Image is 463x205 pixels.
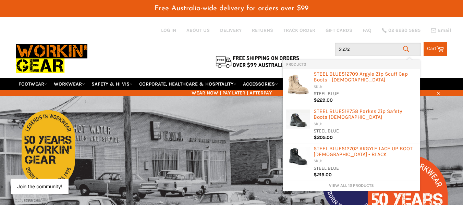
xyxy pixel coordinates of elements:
img: Workin Gear leaders in Workwear, Safety Boots, PPE, Uniforms. Australia's No.1 in Workwear [16,39,87,78]
div: SKU: [314,84,416,90]
a: SAFETY & HI VIS [89,78,135,90]
div: STEEL BLUE [314,165,416,172]
a: DELIVERY [220,27,242,34]
img: 512702BlackSteelBlue_200x.jpg [286,147,310,168]
b: 5127 [342,108,352,114]
a: FOOTWEAR [16,78,50,90]
span: WEAR NOW | PAY LATER | AFTERPAY [16,90,448,96]
a: Cart [424,42,447,56]
span: $219.00 [314,172,332,178]
b: 5127 [342,71,352,77]
a: RE-WORKIN' GEAR [282,78,328,90]
div: STEEL BLUE 02 ARGYLE LACE UP BOOT [DEMOGRAPHIC_DATA] - BLACK [314,146,416,158]
li: Products [283,60,420,69]
span: $205.00 [314,134,333,140]
a: 02 6280 5885 [382,28,421,33]
div: STEEL BLUE 09 Argyle Zip Scuff Cap Boots - [DEMOGRAPHIC_DATA] [314,71,416,84]
span: Email [438,28,451,33]
div: STEEL BLUE [314,90,416,98]
span: $229.00 [314,97,333,103]
a: ABOUT US [186,27,210,34]
div: STEEL BLUE 58 Parkes Zip Safety Boots [DEMOGRAPHIC_DATA] [314,108,416,121]
a: WORKWEAR [51,78,88,90]
div: SKU: [314,121,416,128]
span: Free Australia-wide delivery for orders over $99 [155,5,308,12]
input: Search [335,43,421,56]
a: GIFT CARDS [326,27,352,34]
a: FAQ [363,27,371,34]
b: 5127 [342,145,352,152]
li: Products: STEEL BLUE 512758 Parkes Zip Safety Boots Ladies [283,106,420,143]
div: SKU: [314,158,416,165]
button: Join the community! [17,183,62,189]
img: 512758LadiesParkeszip_200x.jpg [286,110,310,129]
div: STEEL BLUE [314,128,416,135]
li: Products: STEEL BLUE 512709 Argyle Zip Scuff Cap Boots - Ladies [283,69,420,106]
a: View all 12 products [286,183,416,189]
span: 02 6280 5885 [388,28,421,33]
img: Sand_200x.png [286,72,310,98]
a: Log in [161,27,176,33]
li: Products: STEEL BLUE 512702 ARGYLE LACE UP BOOT LADIES - BLACK [283,143,420,181]
a: ACCESSORIES [240,78,281,90]
li: View All [283,180,420,191]
a: RETURNS [252,27,273,34]
a: CORPORATE, HEALTHCARE & HOSPITALITY [136,78,239,90]
img: Flat $9.95 shipping Australia wide [215,54,300,69]
a: Email [431,28,451,33]
a: TRACK ORDER [283,27,315,34]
